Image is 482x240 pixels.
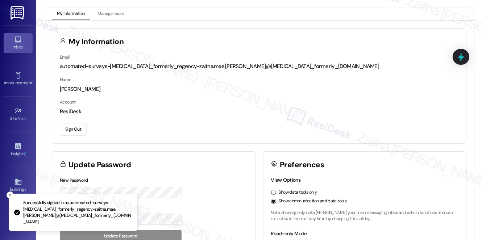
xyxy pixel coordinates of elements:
label: New Password [60,177,88,183]
p: Note: showing only data [PERSON_NAME] your main messaging inbox and admin functions. You can re-a... [271,210,459,222]
p: Successfully signed in as automated-surveys-[MEDICAL_DATA]_formerly_regency-zaitha.mae.[PERSON_NA... [23,200,132,225]
a: Leads [4,211,33,231]
h3: Update Password [69,161,131,169]
label: View Options [271,177,301,183]
label: Show communication and data tools [279,198,347,205]
span: • [26,115,27,120]
a: Site Visit • [4,105,33,124]
a: Buildings [4,176,33,195]
label: Read-only Mode [271,230,307,237]
label: Name [60,77,71,83]
button: Manage Users [92,8,129,20]
h3: Preferences [280,161,324,169]
label: Show data tools only [279,189,317,196]
div: automated-surveys-[MEDICAL_DATA]_formerly_regency-zaitha.mae.[PERSON_NAME]@[MEDICAL_DATA]_formerl... [60,63,458,70]
div: ResiDesk [60,108,458,115]
img: ResiDesk Logo [11,6,25,20]
button: Sign Out [60,123,87,136]
a: Insights • [4,140,33,160]
label: Account [60,99,76,105]
span: • [25,150,26,155]
button: Close toast [7,191,14,199]
span: • [32,79,33,84]
div: [PERSON_NAME] [60,85,458,93]
a: Inbox [4,33,33,53]
h3: My Information [69,38,124,46]
button: My Information [52,8,90,20]
label: Email [60,54,70,60]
